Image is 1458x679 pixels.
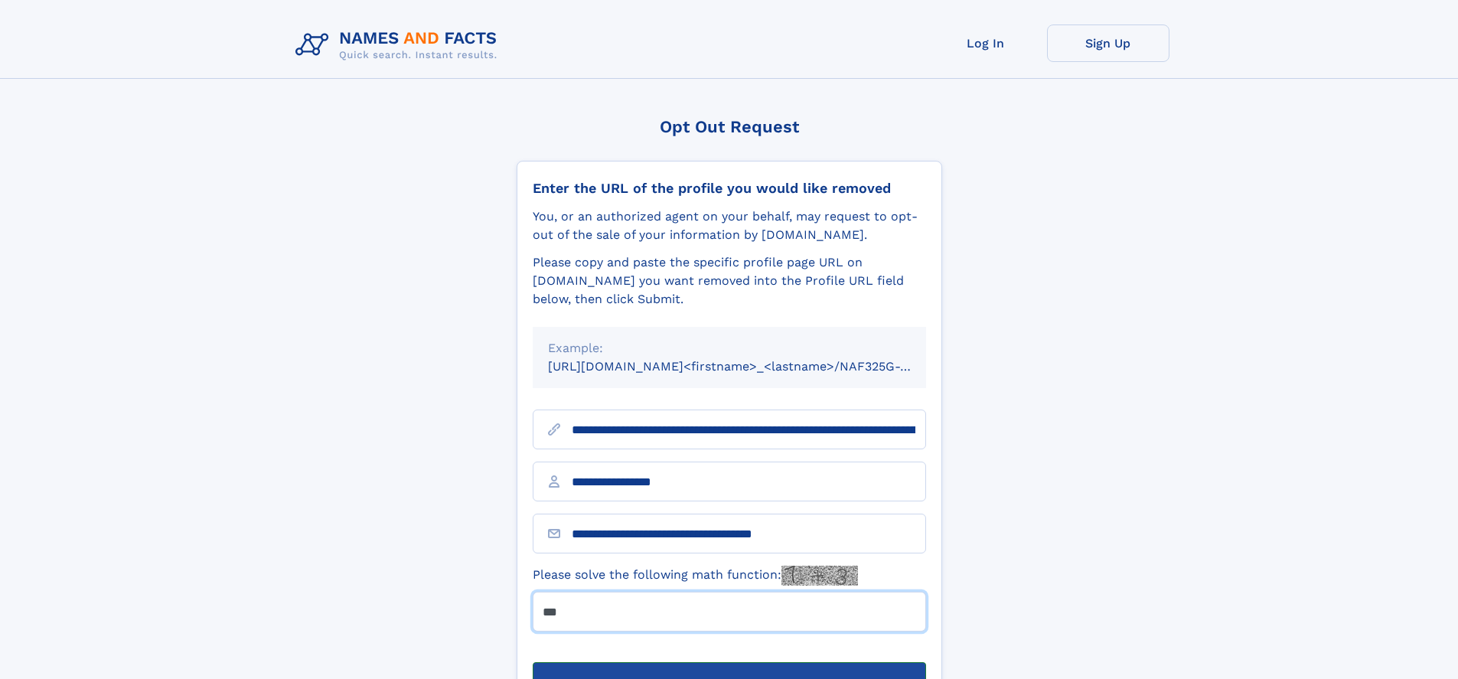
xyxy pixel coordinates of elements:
[548,359,955,374] small: [URL][DOMAIN_NAME]<firstname>_<lastname>/NAF325G-xxxxxxxx
[533,566,858,586] label: Please solve the following math function:
[533,180,926,197] div: Enter the URL of the profile you would like removed
[533,207,926,244] div: You, or an authorized agent on your behalf, may request to opt-out of the sale of your informatio...
[289,24,510,66] img: Logo Names and Facts
[1047,24,1169,62] a: Sign Up
[517,117,942,136] div: Opt Out Request
[533,253,926,308] div: Please copy and paste the specific profile page URL on [DOMAIN_NAME] you want removed into the Pr...
[548,339,911,357] div: Example:
[925,24,1047,62] a: Log In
